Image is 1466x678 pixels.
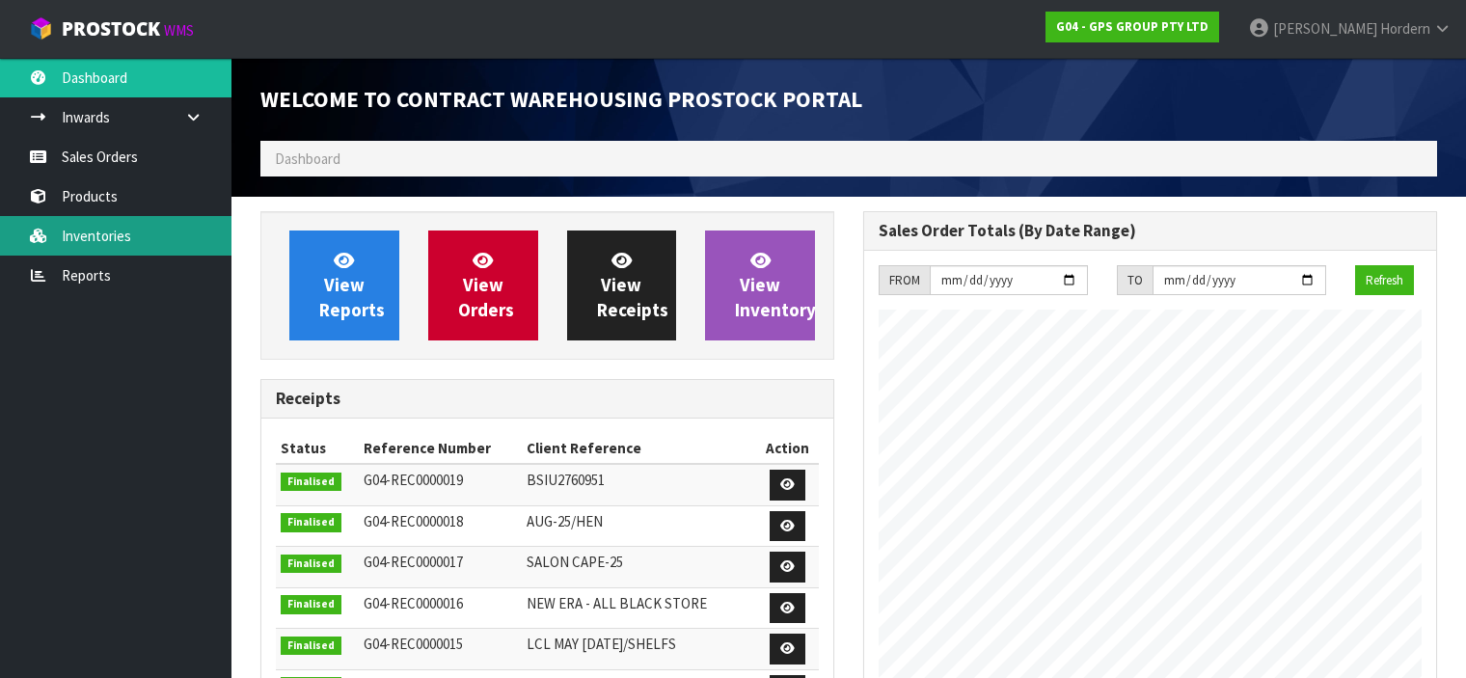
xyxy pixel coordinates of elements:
[281,637,341,656] span: Finalised
[275,149,340,168] span: Dashboard
[281,513,341,532] span: Finalised
[364,594,463,612] span: G04-REC0000016
[527,553,623,571] span: SALON CAPE-25
[364,471,463,489] span: G04-REC0000019
[29,16,53,41] img: cube-alt.png
[281,473,341,492] span: Finalised
[281,555,341,574] span: Finalised
[1117,265,1153,296] div: TO
[1056,18,1208,35] strong: G04 - GPS GROUP PTY LTD
[527,512,603,530] span: AUG-25/HEN
[164,21,194,40] small: WMS
[428,231,538,340] a: ViewOrders
[597,249,668,321] span: View Receipts
[527,594,707,612] span: NEW ERA - ALL BLACK STORE
[364,553,463,571] span: G04-REC0000017
[289,231,399,340] a: ViewReports
[756,433,819,464] th: Action
[62,16,160,41] span: ProStock
[522,433,756,464] th: Client Reference
[735,249,816,321] span: View Inventory
[281,595,341,614] span: Finalised
[879,265,930,296] div: FROM
[364,512,463,530] span: G04-REC0000018
[359,433,522,464] th: Reference Number
[319,249,385,321] span: View Reports
[276,433,359,464] th: Status
[260,85,862,113] span: Welcome to Contract Warehousing ProStock Portal
[1355,265,1414,296] button: Refresh
[458,249,514,321] span: View Orders
[1380,19,1430,38] span: Hordern
[527,635,676,653] span: LCL MAY [DATE]/SHELFS
[1273,19,1377,38] span: [PERSON_NAME]
[276,390,819,408] h3: Receipts
[364,635,463,653] span: G04-REC0000015
[705,231,815,340] a: ViewInventory
[879,222,1422,240] h3: Sales Order Totals (By Date Range)
[567,231,677,340] a: ViewReceipts
[527,471,605,489] span: BSIU2760951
